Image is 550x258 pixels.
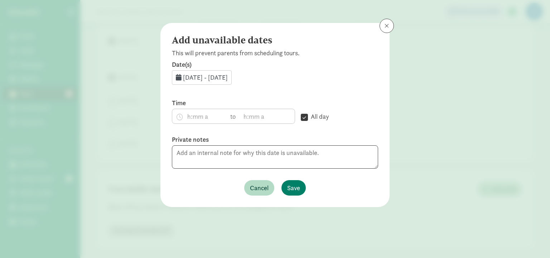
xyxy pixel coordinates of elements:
[172,135,378,144] label: Private notes
[172,49,378,57] p: This will prevent parents from scheduling tours.
[230,112,237,121] span: to
[514,224,550,258] iframe: Chat Widget
[183,73,228,81] span: [DATE] - [DATE]
[240,109,295,123] input: h:mm a
[172,109,227,123] input: h:mm a
[172,99,295,107] label: Time
[250,183,269,193] span: Cancel
[244,180,274,196] button: Cancel
[172,60,378,69] label: Date(s)
[308,112,329,121] label: All day
[281,180,306,196] button: Save
[172,34,372,46] h4: Add unavailable dates
[287,183,300,193] span: Save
